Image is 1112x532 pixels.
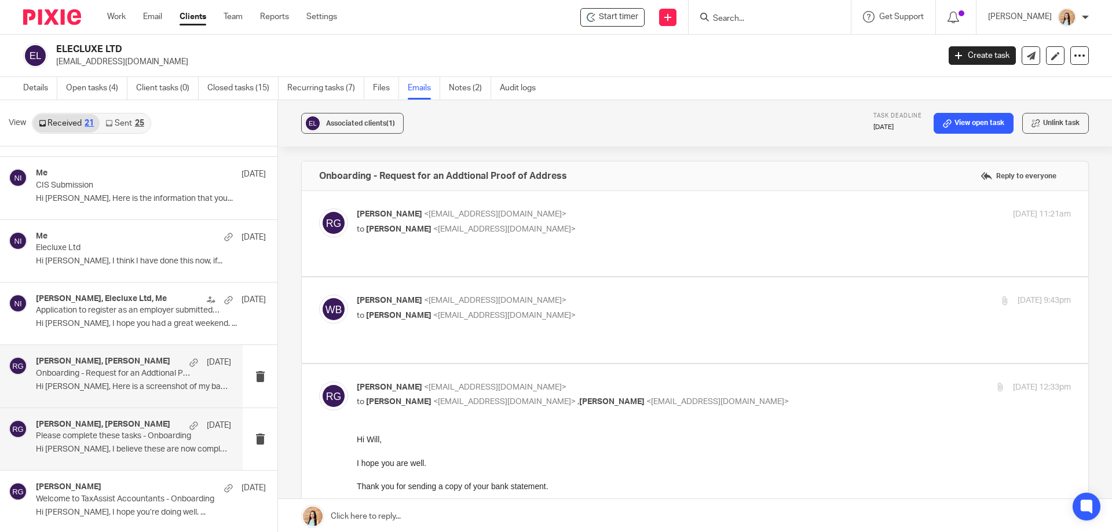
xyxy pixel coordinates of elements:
[6,179,38,189] strong: M2QJRY
[988,11,1052,23] p: [PERSON_NAME]
[207,77,279,100] a: Closed tasks (15)
[357,296,422,304] span: [PERSON_NAME]
[242,482,266,494] p: [DATE]
[319,295,348,324] img: svg%3E
[36,232,47,241] h4: Me
[36,445,231,454] p: Hi [PERSON_NAME], I believe these are now complete...
[136,77,199,100] a: Client tasks (0)
[301,113,404,134] button: Associated clients(1)
[107,11,126,23] a: Work
[224,11,243,23] a: Team
[36,369,192,379] p: Onboarding - Request for an Addtional Proof of Address
[326,120,395,127] span: Associated clients
[23,77,57,100] a: Details
[9,168,27,187] img: svg%3E
[386,120,395,127] span: (1)
[357,311,364,320] span: to
[1022,113,1089,134] button: Unlink task
[433,398,576,406] span: <[EMAIL_ADDRESS][DOMAIN_NAME]>
[260,11,289,23] a: Reports
[23,43,47,68] img: svg%3E
[36,194,266,204] p: Hi [PERSON_NAME], Here is the information that you...
[36,508,266,518] p: Hi [PERSON_NAME], I hope you’re doing well. ...
[879,13,924,21] span: Get Support
[242,294,266,306] p: [DATE]
[978,167,1059,185] label: Reply to everyone
[1013,381,1071,394] p: [DATE] 12:33pm
[36,431,192,441] p: Please complete these tasks - Onboarding
[599,11,638,23] span: Start timer
[424,383,566,391] span: <[EMAIL_ADDRESS][DOMAIN_NAME]>
[164,84,232,93] strong: [PERSON_NAME]
[579,398,645,406] span: [PERSON_NAME]
[36,243,220,253] p: Elecluxe Ltd
[873,123,922,132] p: [DATE]
[36,168,47,178] h4: Me
[36,382,231,392] p: Hi [PERSON_NAME], Here is a screenshot of my bank...
[9,357,27,375] img: svg%3E
[577,398,579,406] span: ,
[242,168,266,180] p: [DATE]
[36,256,266,266] p: Hi [PERSON_NAME], I think I have done this now, if...
[56,56,931,68] p: [EMAIL_ADDRESS][DOMAIN_NAME]
[319,381,348,410] img: svg%3E
[357,210,422,218] span: [PERSON_NAME]
[36,494,220,504] p: Welcome to TaxAssist Accountants - Onboarding
[56,43,756,56] h2: ELECLUXE LTD
[319,170,567,182] h4: Onboarding - Request for an Addtional Proof of Address
[357,225,364,233] span: to
[1018,295,1071,307] p: [DATE] 9:43pm
[143,11,162,23] a: Email
[500,77,544,100] a: Audit logs
[304,115,321,132] img: svg%3E
[100,114,149,133] a: Sent25
[1013,208,1071,221] p: [DATE] 11:21am
[306,11,337,23] a: Settings
[646,398,789,406] span: <[EMAIL_ADDRESS][DOMAIN_NAME]>
[36,294,167,304] h4: [PERSON_NAME], Elecluxe Ltd, Me
[86,168,203,177] strong: Company Authentication Code
[1058,8,1076,27] img: Linkedin%20Posts%20-%20Client%20success%20stories%20(1).png
[424,296,566,304] span: <[EMAIL_ADDRESS][DOMAIN_NAME]>
[357,398,364,406] span: to
[85,119,94,127] div: 21
[207,420,231,431] p: [DATE]
[433,225,576,233] span: <[EMAIL_ADDRESS][DOMAIN_NAME]>
[373,77,399,100] a: Files
[36,306,220,315] p: Application to register as an employer submitted to HMRC
[9,294,27,313] img: svg%3E
[366,225,431,233] span: [PERSON_NAME]
[949,46,1016,65] a: Create task
[23,9,81,25] img: Pixie
[36,420,170,430] h4: [PERSON_NAME], [PERSON_NAME]
[287,77,364,100] a: Recurring tasks (7)
[36,357,170,366] h4: [PERSON_NAME], [PERSON_NAME]
[712,14,816,24] input: Search
[9,420,27,438] img: svg%3E
[424,210,566,218] span: <[EMAIL_ADDRESS][DOMAIN_NAME]>
[319,208,348,237] img: svg%3E
[36,482,101,492] h4: [PERSON_NAME]
[207,357,231,368] p: [DATE]
[242,232,266,243] p: [DATE]
[366,398,431,406] span: [PERSON_NAME]
[449,77,491,100] a: Notes (2)
[33,114,100,133] a: Received21
[36,181,220,190] p: CIS Submission
[135,119,144,127] div: 25
[580,8,645,27] div: ELECLUXE LTD
[36,319,266,329] p: Hi [PERSON_NAME], I hope you had a great weekend. ...
[873,113,922,119] span: Task deadline
[9,232,27,250] img: svg%3E
[66,77,127,100] a: Open tasks (4)
[366,311,431,320] span: [PERSON_NAME]
[9,117,26,129] span: View
[934,113,1014,134] a: View open task
[9,482,27,501] img: svg%3E
[357,383,422,391] span: [PERSON_NAME]
[433,311,576,320] span: <[EMAIL_ADDRESS][DOMAIN_NAME]>
[180,11,206,23] a: Clients
[408,77,440,100] a: Emails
